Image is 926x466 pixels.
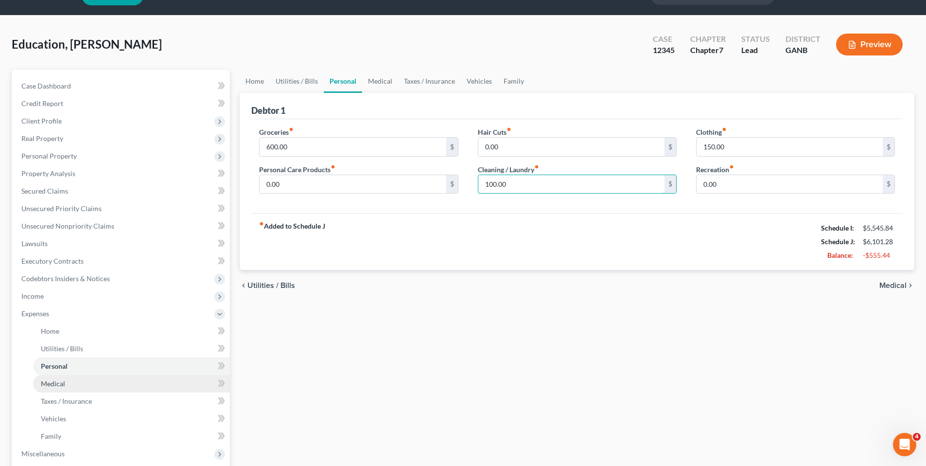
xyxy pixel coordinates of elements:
[21,292,44,300] span: Income
[893,433,916,456] iframe: Intercom live chat
[247,282,295,289] span: Utilities / Bills
[14,217,230,235] a: Unsecured Nonpriority Claims
[362,70,398,93] a: Medical
[883,138,894,156] div: $
[14,95,230,112] a: Credit Report
[240,282,295,289] button: chevron_left Utilities / Bills
[41,344,83,353] span: Utilities / Bills
[41,397,92,405] span: Taxes / Insurance
[697,138,883,156] input: --
[240,282,247,289] i: chevron_left
[41,379,65,388] span: Medical
[14,77,230,95] a: Case Dashboard
[331,164,335,169] i: fiber_manual_record
[786,45,821,56] div: GANB
[827,251,853,259] strong: Balance:
[664,138,676,156] div: $
[719,45,723,54] span: 7
[33,428,230,445] a: Family
[446,175,458,194] div: $
[33,393,230,410] a: Taxes / Insurance
[259,221,264,226] i: fiber_manual_record
[498,70,530,93] a: Family
[697,175,883,194] input: --
[41,432,61,440] span: Family
[12,37,162,51] span: Education, [PERSON_NAME]
[786,34,821,45] div: District
[14,165,230,182] a: Property Analysis
[21,117,62,125] span: Client Profile
[741,34,770,45] div: Status
[21,309,49,318] span: Expenses
[883,175,894,194] div: $
[507,127,511,132] i: fiber_manual_record
[863,237,895,247] div: $6,101.28
[461,70,498,93] a: Vehicles
[722,127,727,132] i: fiber_manual_record
[446,138,458,156] div: $
[21,152,77,160] span: Personal Property
[260,175,446,194] input: --
[863,223,895,233] div: $5,545.84
[259,221,325,262] strong: Added to Schedule J
[821,224,854,232] strong: Schedule I:
[251,105,285,116] div: Debtor 1
[664,175,676,194] div: $
[33,340,230,358] a: Utilities / Bills
[14,252,230,270] a: Executory Contracts
[21,99,63,108] span: Credit Report
[260,138,446,156] input: --
[21,169,75,178] span: Property Analysis
[913,433,921,441] span: 4
[478,127,511,137] label: Hair Cuts
[41,327,59,335] span: Home
[21,187,68,195] span: Secured Claims
[21,274,110,283] span: Codebtors Insiders & Notices
[836,34,903,55] button: Preview
[33,375,230,393] a: Medical
[478,164,539,175] label: Cleaning / Laundry
[478,138,664,156] input: --
[259,164,335,175] label: Personal Care Products
[21,449,65,458] span: Miscellaneous
[478,175,664,194] input: --
[398,70,461,93] a: Taxes / Insurance
[21,257,84,265] span: Executory Contracts
[534,164,539,169] i: fiber_manual_record
[270,70,324,93] a: Utilities / Bills
[653,34,675,45] div: Case
[14,200,230,217] a: Unsecured Priority Claims
[21,134,63,143] span: Real Property
[289,127,294,132] i: fiber_manual_record
[41,362,68,370] span: Personal
[324,70,362,93] a: Personal
[741,45,770,56] div: Lead
[879,282,914,289] button: Medical chevron_right
[14,235,230,252] a: Lawsuits
[690,34,726,45] div: Chapter
[33,358,230,375] a: Personal
[21,204,102,213] span: Unsecured Priority Claims
[33,323,230,340] a: Home
[21,239,48,248] span: Lawsuits
[863,251,895,260] div: -$555.44
[690,45,726,56] div: Chapter
[696,127,727,137] label: Clothing
[33,410,230,428] a: Vehicles
[907,282,914,289] i: chevron_right
[879,282,907,289] span: Medical
[21,82,71,90] span: Case Dashboard
[259,127,294,137] label: Groceries
[729,164,734,169] i: fiber_manual_record
[240,70,270,93] a: Home
[41,414,66,423] span: Vehicles
[14,182,230,200] a: Secured Claims
[21,222,114,230] span: Unsecured Nonpriority Claims
[696,164,734,175] label: Recreation
[653,45,675,56] div: 12345
[821,237,855,246] strong: Schedule J:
